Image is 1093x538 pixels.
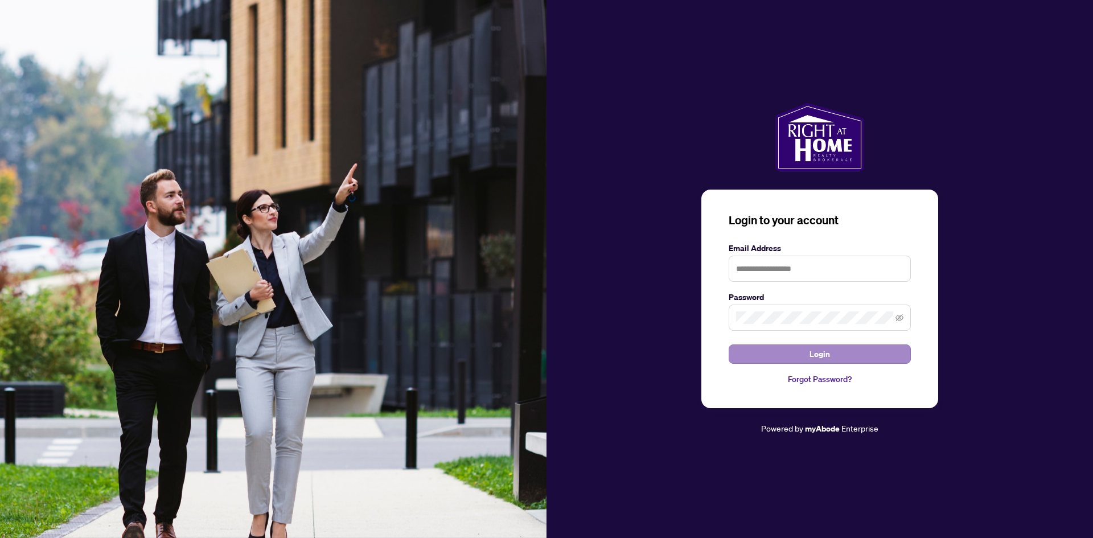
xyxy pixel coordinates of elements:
label: Email Address [729,242,911,254]
a: Forgot Password? [729,373,911,385]
a: myAbode [805,422,840,435]
span: Enterprise [841,423,878,433]
span: Login [810,345,830,363]
span: Powered by [761,423,803,433]
img: ma-logo [775,103,864,171]
label: Password [729,291,911,303]
h3: Login to your account [729,212,911,228]
button: Login [729,344,911,364]
span: eye-invisible [895,314,903,322]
